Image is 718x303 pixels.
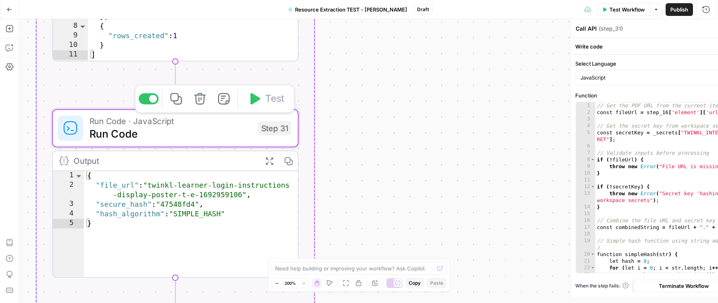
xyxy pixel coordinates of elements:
[576,25,597,33] textarea: Call API
[53,41,88,50] div: 10
[599,25,623,33] span: ( step_31 )
[89,126,252,142] span: Run Code
[295,6,407,14] span: Resource Extraction TEST - [PERSON_NAME]
[659,282,709,290] span: Terminate Workflow
[576,258,595,264] div: 21
[576,150,595,156] div: 7
[597,3,650,16] button: Test Workflow
[53,219,84,228] div: 5
[590,251,595,258] span: Toggle code folding, rows 20 through 28
[670,6,688,14] span: Publish
[417,6,429,13] span: Draft
[576,204,595,210] div: 14
[53,31,88,41] div: 9
[576,271,595,278] div: 23
[53,171,84,181] div: 1
[576,116,595,122] div: 3
[74,154,255,167] div: Output
[53,181,84,200] div: 2
[258,121,291,135] div: Step 31
[89,115,252,127] span: Run Code · JavaScript
[576,251,595,258] div: 20
[576,231,595,237] div: 18
[576,237,595,251] div: 19
[576,210,595,217] div: 15
[576,224,595,231] div: 17
[590,183,595,190] span: Toggle code folding, rows 12 through 14
[285,280,296,286] span: 200%
[53,200,84,209] div: 3
[576,156,595,163] div: 8
[78,21,87,31] span: Toggle code folding, rows 8 through 10
[406,278,424,288] button: Copy
[666,3,693,16] button: Publish
[241,88,291,109] button: Test
[53,209,84,219] div: 4
[609,6,645,14] span: Test Workflow
[576,264,595,271] div: 22
[53,50,88,60] div: 11
[576,143,595,150] div: 6
[590,156,595,163] span: Toggle code folding, rows 8 through 10
[576,217,595,224] div: 16
[427,278,446,288] button: Paste
[576,170,595,177] div: 10
[576,163,595,170] div: 9
[576,122,595,129] div: 4
[74,171,83,181] span: Toggle code folding, rows 1 through 5
[52,109,299,278] div: Run Code · JavaScriptRun CodeStep 31TestOutput{ "file_url":"twinkl-learner-login-instructions -di...
[576,183,595,190] div: 12
[576,177,595,183] div: 11
[53,21,88,31] div: 8
[590,264,595,271] span: Toggle code folding, rows 22 through 26
[575,282,629,289] a: When the step fails:
[265,91,284,106] span: Test
[283,3,412,16] button: Resource Extraction TEST - [PERSON_NAME]
[430,280,443,287] span: Paste
[576,109,595,116] div: 2
[576,190,595,204] div: 13
[576,102,595,109] div: 1
[409,280,421,287] span: Copy
[576,129,595,143] div: 5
